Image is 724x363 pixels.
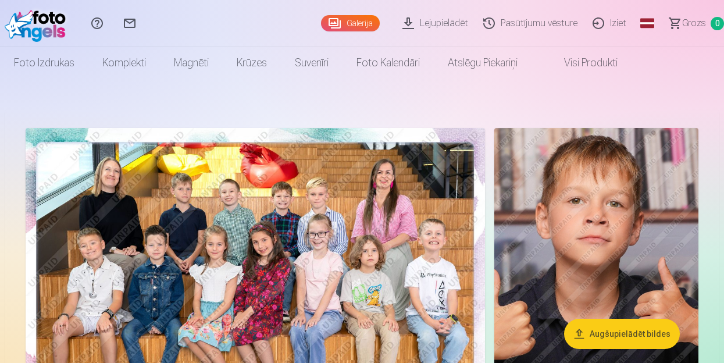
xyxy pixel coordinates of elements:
span: Grozs [682,16,706,30]
span: 0 [711,17,724,30]
button: Augšupielādēt bildes [564,319,680,349]
a: Galerija [321,15,380,31]
a: Visi produkti [532,47,632,79]
a: Atslēgu piekariņi [434,47,532,79]
a: Magnēti [160,47,223,79]
a: Komplekti [88,47,160,79]
a: Krūzes [223,47,281,79]
img: /fa1 [5,5,72,42]
a: Suvenīri [281,47,343,79]
a: Foto kalendāri [343,47,434,79]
